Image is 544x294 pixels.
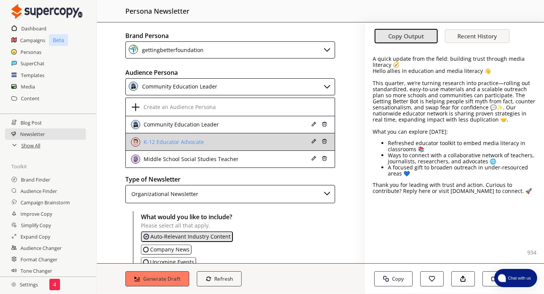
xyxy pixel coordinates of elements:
button: Copy [374,271,413,286]
p: Refreshed educator toolkit to embed media literacy in classrooms 📚 [388,140,536,152]
div: Create an Audience Persona [142,104,216,110]
button: Refresh [197,271,242,286]
h2: What would you like to include? [141,211,337,223]
a: Templates [21,70,44,81]
img: Close [129,82,138,91]
a: Blog Post [21,117,42,128]
b: Recent History [457,32,497,40]
span: Chat with us [505,275,533,281]
b: Refresh [214,275,233,282]
p: Upcoming Events [150,259,194,265]
a: Format Changer [21,254,57,265]
img: Close [131,138,140,147]
button: Generate Draft [125,271,189,286]
img: Close [131,120,140,129]
a: Improve Copy [21,208,52,220]
button: Upcoming Events [141,257,196,267]
div: K-12 Educator Advocate [142,139,204,145]
div: Community Education Leader [139,82,217,92]
p: A quick update from the field: building trust through media literacy 🧭 [373,56,536,68]
img: Close [322,139,327,144]
h2: Brand Persona [125,30,337,41]
p: Hello allies in education and media literacy 👋 [373,68,536,74]
h2: Audience Persona [125,67,337,78]
b: Copy Output [388,32,424,40]
div: Organizational Newsletter [129,188,198,200]
img: Close [11,4,82,19]
a: Show All [21,140,40,151]
a: Campaigns [20,35,45,46]
p: A focused gift to broaden outreach in under-resourced areas 💙 [388,164,536,177]
h2: persona newsletter [125,4,190,18]
img: Close [311,122,316,127]
a: Personas [21,46,41,58]
a: Campaign Brainstorm [21,197,70,208]
p: Company News [150,247,190,253]
a: Newsletter [20,128,45,140]
p: Beta [49,34,68,46]
p: 934 [527,250,536,256]
a: Audience Finder [21,185,57,197]
a: Audience Changer [21,242,62,254]
a: Dashboard [21,23,46,34]
img: Close [323,45,332,54]
h2: Type of Newsletter [125,174,337,185]
button: Company News [141,245,191,254]
b: Generate Draft [143,275,180,282]
img: Close [322,156,327,161]
p: Ways to connect with a collaborative network of teachers, journalists, researchers, and advocates 🌐 [388,152,536,164]
b: Copy [392,275,404,282]
p: Thank you for leading with trust and action. Curious to contribute? Reply here or visit [DOMAIN_N... [373,182,536,194]
div: gettingbetterfoundation [139,45,204,55]
a: Brand Finder [21,174,50,185]
p: 4 [53,281,56,288]
a: Content [21,93,40,104]
img: Close [11,282,16,287]
a: Media [21,81,35,92]
button: Recent History [445,29,509,43]
a: Tone Changer [21,265,52,277]
p: This quarter, we’re turning research into practice—rolling out standardized, easy-to-use material... [373,80,536,123]
img: Close [323,82,332,91]
img: Close [129,45,138,54]
div: Community Education Leader [142,122,219,128]
a: Expand Copy [21,231,50,242]
img: Close [311,156,316,161]
button: Auto-Revelant Industry Content [141,231,233,242]
img: Close [311,139,316,144]
a: SuperChat [21,58,44,69]
button: Copy Output [375,29,438,44]
p: Auto-Relevant Industry Content [150,234,231,240]
div: Middle School Social Studies Teacher [142,156,239,162]
img: Close [322,122,327,127]
a: Simplify Copy [21,220,51,231]
img: Close [131,155,140,164]
img: Close [323,188,332,198]
span: Please select all that apply. [141,222,210,229]
button: atlas-launcher [494,269,537,287]
p: What you can explore [DATE]: [373,129,536,135]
